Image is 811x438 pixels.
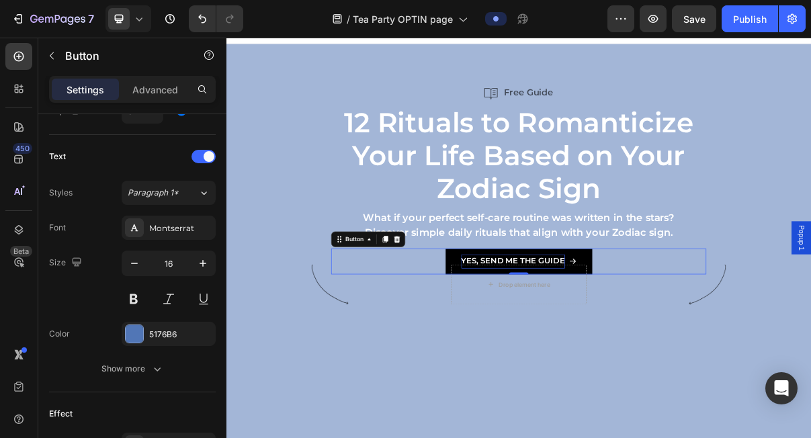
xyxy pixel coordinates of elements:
p: Button [65,48,179,64]
div: 450 [13,143,32,154]
div: Effect [49,408,73,420]
iframe: Design area [226,38,811,438]
div: Drop element here [376,335,447,346]
span: / [347,12,350,26]
img: gempages_575584408015209298-6469fce9-3d0f-458d-bd30-dce281a7ea87.png [118,313,168,368]
div: Montserrat [149,222,212,234]
div: Color [49,328,70,340]
p: Settings [67,83,104,97]
div: Beta [10,246,32,257]
div: Size [49,254,85,272]
span: Paragraph 1* [128,187,179,199]
div: Font [49,222,66,234]
button: Show more [49,357,216,381]
p: Discover simple daily rituals that align with your Zodiac sign. [146,259,660,279]
span: Save [683,13,706,25]
button: Paragraph 1* [122,181,216,205]
span: Tea Party OPTIN page [353,12,453,26]
div: Publish [733,12,767,26]
img: gempages_575584408015209298-555d986f-3940-418e-a37c-4905ffd339ab.png [638,313,689,368]
a: YES, SEND ME THE GUIDE [302,291,505,326]
div: Undo/Redo [189,5,243,32]
div: Styles [49,187,73,199]
button: 7 [5,5,100,32]
button: Save [672,5,716,32]
div: Text [49,150,66,163]
p: 7 [88,11,94,27]
div: Open Intercom Messenger [765,372,798,404]
div: Show more [101,362,164,376]
strong: YES, SEND ME THE GUIDE [324,302,467,314]
strong: 12 Rituals to Romanticize Your Life Based on Your Zodiac Sign [162,94,644,230]
p: What if your perfect self-care routine was written in the stars? [146,238,660,259]
button: Publish [722,5,778,32]
div: 5176B6 [149,328,212,341]
strong: Free Guide [383,68,450,83]
p: Advanced [132,83,178,97]
div: Button [161,272,191,284]
span: Popup 1 [786,259,800,294]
